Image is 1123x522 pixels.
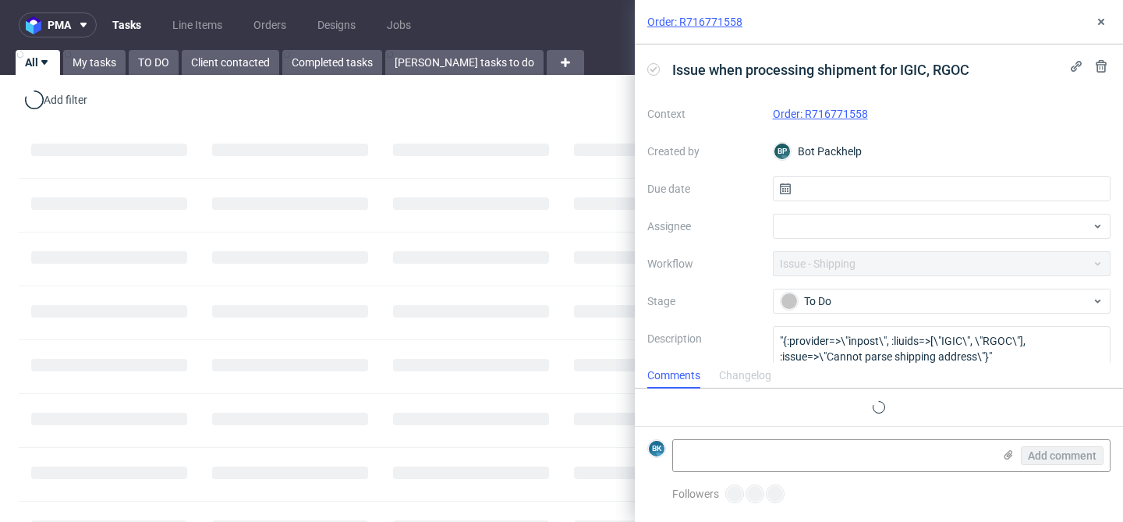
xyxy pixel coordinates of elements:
a: My tasks [63,50,126,75]
span: pma [48,20,71,30]
label: Workflow [647,254,760,273]
a: Completed tasks [282,50,382,75]
label: Stage [647,292,760,311]
div: Changelog [719,364,771,389]
label: Assignee [647,217,760,236]
figcaption: BP [774,144,790,159]
textarea: "{:provider=>\"inpost\", :liuids=>[\"IGIC\", \"RGOC\"], :issue=>\"Cannot parse shipping address\"}" [773,326,1111,401]
a: Line Items [163,12,232,37]
div: Bot Packhelp [773,139,1111,164]
a: Tasks [103,12,151,37]
div: Add filter [22,87,90,112]
label: Due date [647,179,760,198]
span: Followers [672,488,719,500]
label: Created by [647,142,760,161]
figcaption: BK [649,441,664,456]
a: Order: R716771558 [773,108,868,120]
a: [PERSON_NAME] tasks to do [385,50,544,75]
span: Issue when processing shipment for IGIC, RGOC [666,57,976,83]
a: All [16,50,60,75]
div: Comments [647,364,700,389]
a: TO DO [129,50,179,75]
a: Client contacted [182,50,279,75]
a: Designs [308,12,365,37]
a: Order: R716771558 [647,14,742,30]
label: Context [647,105,760,123]
button: pma [19,12,97,37]
a: Jobs [377,12,420,37]
a: Orders [244,12,296,37]
label: Description [647,329,760,398]
div: To Do [781,293,1091,310]
img: logo [26,16,48,34]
